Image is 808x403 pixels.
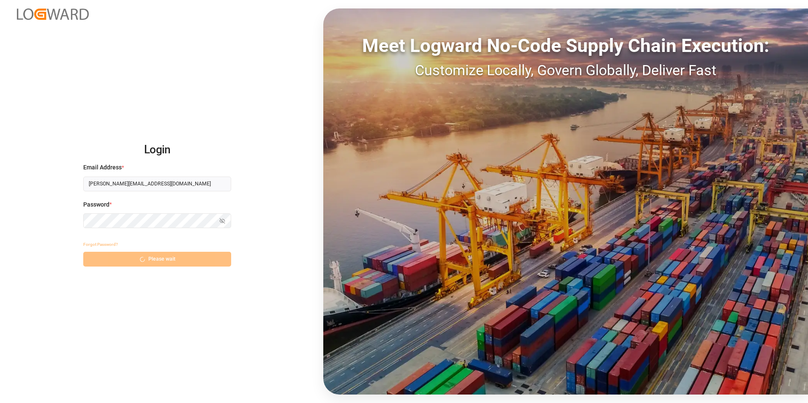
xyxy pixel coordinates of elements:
div: Meet Logward No-Code Supply Chain Execution: [323,32,808,60]
h2: Login [83,136,231,163]
input: Enter your email [83,177,231,191]
div: Customize Locally, Govern Globally, Deliver Fast [323,60,808,81]
span: Email Address [83,163,122,172]
img: Logward_new_orange.png [17,8,89,20]
span: Password [83,200,109,209]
